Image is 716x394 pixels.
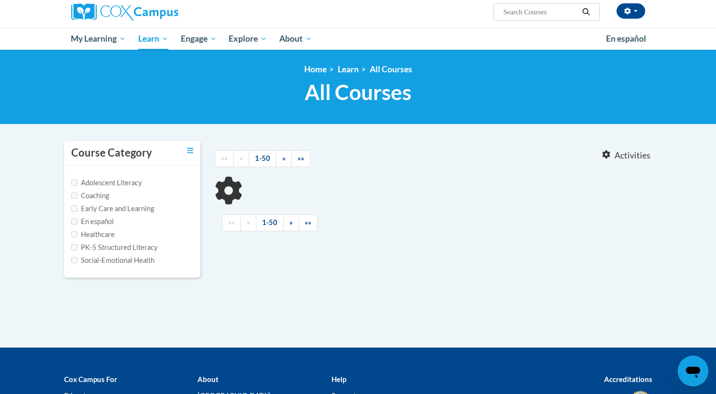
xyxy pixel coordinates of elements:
[71,255,154,266] label: Social-Emotional Health
[187,146,193,156] a: Toggle collapse
[579,6,593,18] button: Search
[228,218,235,226] span: ««
[282,154,286,162] span: »
[138,33,168,45] span: Learn
[276,150,292,167] a: Next
[678,356,708,386] iframe: Button to launch messaging window
[305,79,411,105] span: All Courses
[604,375,652,383] b: Accreditations
[606,34,646,44] span: En español
[256,214,284,231] a: 1-50
[71,180,77,186] input: Checkbox for Options
[71,191,109,201] label: Coaching
[71,216,114,227] label: En español
[249,150,276,167] a: 1-50
[175,28,223,50] a: Engage
[215,150,234,167] a: Begining
[240,154,243,162] span: «
[229,33,267,45] span: Explore
[305,218,311,226] span: »»
[283,214,299,231] a: Next
[71,203,154,214] label: Early Care and Learning
[71,218,77,225] input: Checkbox for Options
[71,257,77,263] input: Checkbox for Options
[71,229,115,240] label: Healthcare
[615,150,650,161] span: Activities
[600,29,652,49] a: En español
[273,28,318,50] a: About
[221,154,228,162] span: ««
[71,3,178,21] img: Cox Campus
[297,154,304,162] span: »»
[338,64,359,74] a: Learn
[298,214,318,231] a: End
[502,6,579,18] input: Search Courses
[370,64,412,74] a: All Courses
[233,150,249,167] a: Previous
[247,218,250,226] span: «
[71,242,158,253] label: PK-5 Structured Literacy
[71,205,77,212] input: Checkbox for Options
[241,214,256,231] a: Previous
[291,150,310,167] a: End
[289,218,293,226] span: »
[222,28,273,50] a: Explore
[71,3,253,21] a: Cox Campus
[132,28,175,50] a: Learn
[181,33,217,45] span: Engage
[71,244,77,250] input: Checkbox for Options
[198,375,219,383] b: About
[222,214,241,231] a: Begining
[617,3,645,19] button: Account Settings
[71,33,126,45] span: My Learning
[279,33,312,45] span: About
[304,64,327,74] a: Home
[71,231,77,237] input: Checkbox for Options
[71,146,152,160] h3: Course Category
[71,192,77,199] input: Checkbox for Options
[331,375,346,383] b: Help
[64,375,117,383] b: Cox Campus For
[57,28,660,50] div: Main menu
[71,178,142,188] label: Adolescent Literacy
[65,28,132,50] a: My Learning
